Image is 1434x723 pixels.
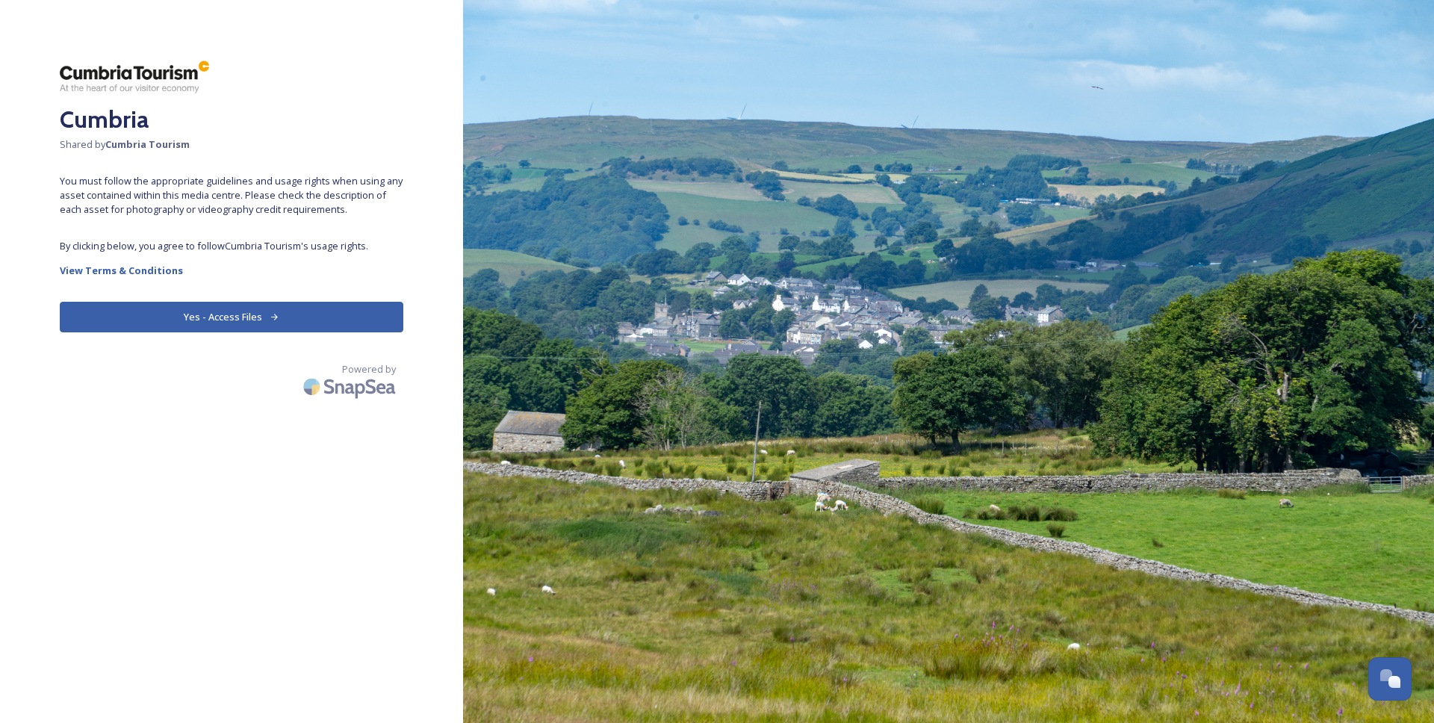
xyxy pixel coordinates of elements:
[60,60,209,94] img: ct_logo.png
[1368,657,1412,701] button: Open Chat
[105,137,190,151] strong: Cumbria Tourism
[60,174,403,217] span: You must follow the appropriate guidelines and usage rights when using any asset contained within...
[60,137,403,152] span: Shared by
[342,362,396,376] span: Powered by
[60,261,403,279] a: View Terms & Conditions
[60,239,403,253] span: By clicking below, you agree to follow Cumbria Tourism 's usage rights.
[60,302,403,332] button: Yes - Access Files
[60,102,403,137] h2: Cumbria
[299,369,403,404] img: SnapSea Logo
[60,264,183,277] strong: View Terms & Conditions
